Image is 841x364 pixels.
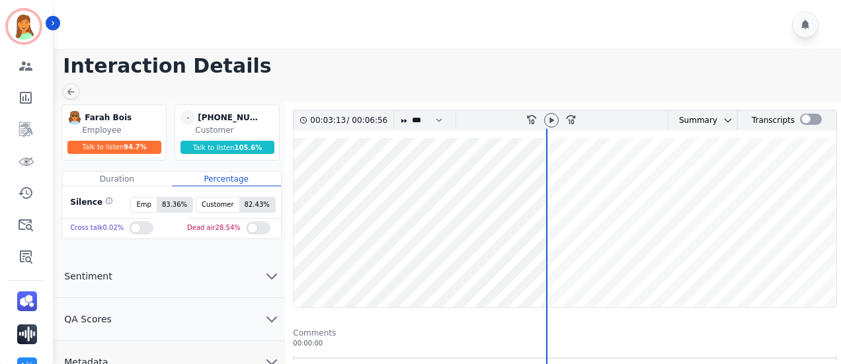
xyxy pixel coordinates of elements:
div: 00:00:00 [293,338,837,348]
div: Transcripts [752,111,795,130]
button: Sentiment chevron down [54,255,285,298]
div: Employee [82,125,163,135]
div: Cross talk 0.02 % [70,219,124,238]
img: Bordered avatar [8,11,40,42]
div: 00:06:56 [349,111,385,130]
div: Talk to listen [180,141,274,154]
span: 82.43 % [239,198,275,212]
svg: chevron down [264,311,280,327]
span: Customer [196,198,239,212]
span: Emp [131,198,156,212]
h1: Interaction Details [63,54,841,78]
div: [PHONE_NUMBER] [198,110,264,125]
button: QA Scores chevron down [54,298,285,341]
div: Comments [293,328,837,338]
span: QA Scores [54,312,122,326]
div: Silence [67,197,113,213]
div: Percentage [172,172,281,186]
span: 105.6 % [235,144,262,151]
span: 94.7 % [124,143,147,151]
div: Customer [195,125,276,135]
svg: chevron down [723,115,733,126]
div: Duration [62,172,171,186]
div: Summary [668,111,717,130]
span: Sentiment [54,270,122,283]
div: 00:03:13 [310,111,346,130]
span: - [180,110,195,125]
svg: chevron down [264,268,280,284]
div: Dead air 28.54 % [187,219,241,238]
span: 83.36 % [157,198,192,212]
button: chevron down [717,115,733,126]
div: Farah Bois [85,110,151,125]
div: Talk to listen [67,141,161,154]
div: / [310,111,391,130]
